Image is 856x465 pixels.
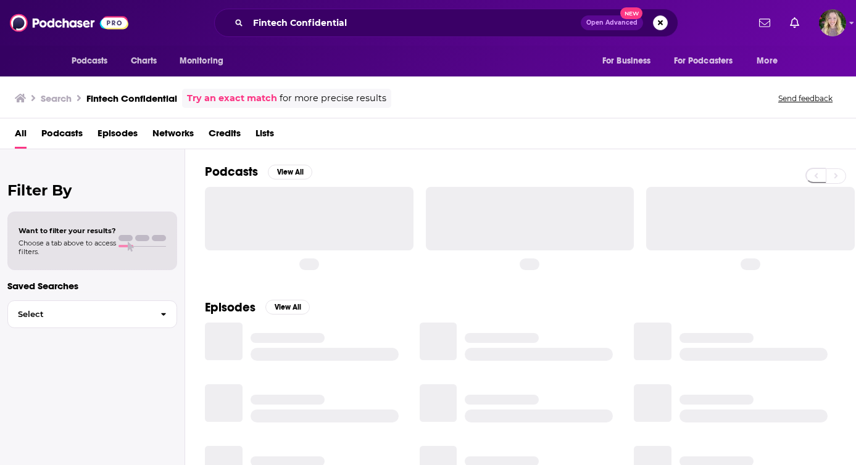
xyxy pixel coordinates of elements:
[819,9,846,36] img: User Profile
[209,123,241,149] a: Credits
[620,7,642,19] span: New
[214,9,678,37] div: Search podcasts, credits, & more...
[819,9,846,36] span: Logged in as lauren19365
[131,52,157,70] span: Charts
[754,12,775,33] a: Show notifications dropdown
[10,11,128,35] img: Podchaser - Follow, Share and Rate Podcasts
[63,49,124,73] button: open menu
[98,123,138,149] a: Episodes
[248,13,581,33] input: Search podcasts, credits, & more...
[205,300,256,315] h2: Episodes
[581,15,643,30] button: Open AdvancedNew
[819,9,846,36] button: Show profile menu
[268,165,312,179] button: View All
[72,52,108,70] span: Podcasts
[41,123,83,149] a: Podcasts
[757,52,778,70] span: More
[280,91,386,105] span: for more precise results
[86,93,177,104] h3: Fintech Confidential
[205,164,258,179] h2: Podcasts
[748,49,793,73] button: open menu
[19,239,116,256] span: Choose a tab above to access filters.
[7,181,177,199] h2: Filter By
[205,164,312,179] a: PodcastsView All
[180,52,223,70] span: Monitoring
[594,49,667,73] button: open menu
[152,123,194,149] a: Networks
[7,300,177,328] button: Select
[187,91,277,105] a: Try an exact match
[7,280,177,292] p: Saved Searches
[205,300,310,315] a: EpisodesView All
[15,123,27,149] a: All
[586,20,638,26] span: Open Advanced
[41,93,72,104] h3: Search
[171,49,239,73] button: open menu
[602,52,651,70] span: For Business
[674,52,733,70] span: For Podcasters
[123,49,165,73] a: Charts
[666,49,751,73] button: open menu
[785,12,804,33] a: Show notifications dropdown
[8,310,151,318] span: Select
[265,300,310,315] button: View All
[256,123,274,149] a: Lists
[775,93,836,104] button: Send feedback
[19,226,116,235] span: Want to filter your results?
